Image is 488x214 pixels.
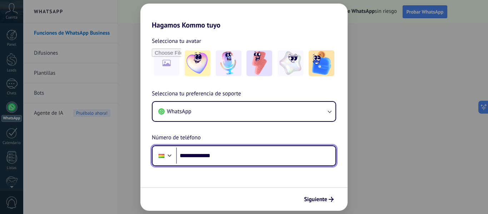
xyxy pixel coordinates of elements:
[278,50,303,76] img: -4.jpeg
[155,148,168,163] div: Bolivia: + 591
[153,102,335,121] button: WhatsApp
[152,133,201,143] span: Número de teléfono
[152,89,241,99] span: Selecciona tu preferencia de soporte
[304,197,327,202] span: Siguiente
[185,50,210,76] img: -1.jpeg
[247,50,272,76] img: -3.jpeg
[309,50,334,76] img: -5.jpeg
[301,193,337,205] button: Siguiente
[216,50,241,76] img: -2.jpeg
[140,4,348,29] h2: Hagamos Kommo tuyo
[167,108,191,115] span: WhatsApp
[152,36,201,46] span: Selecciona tu avatar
